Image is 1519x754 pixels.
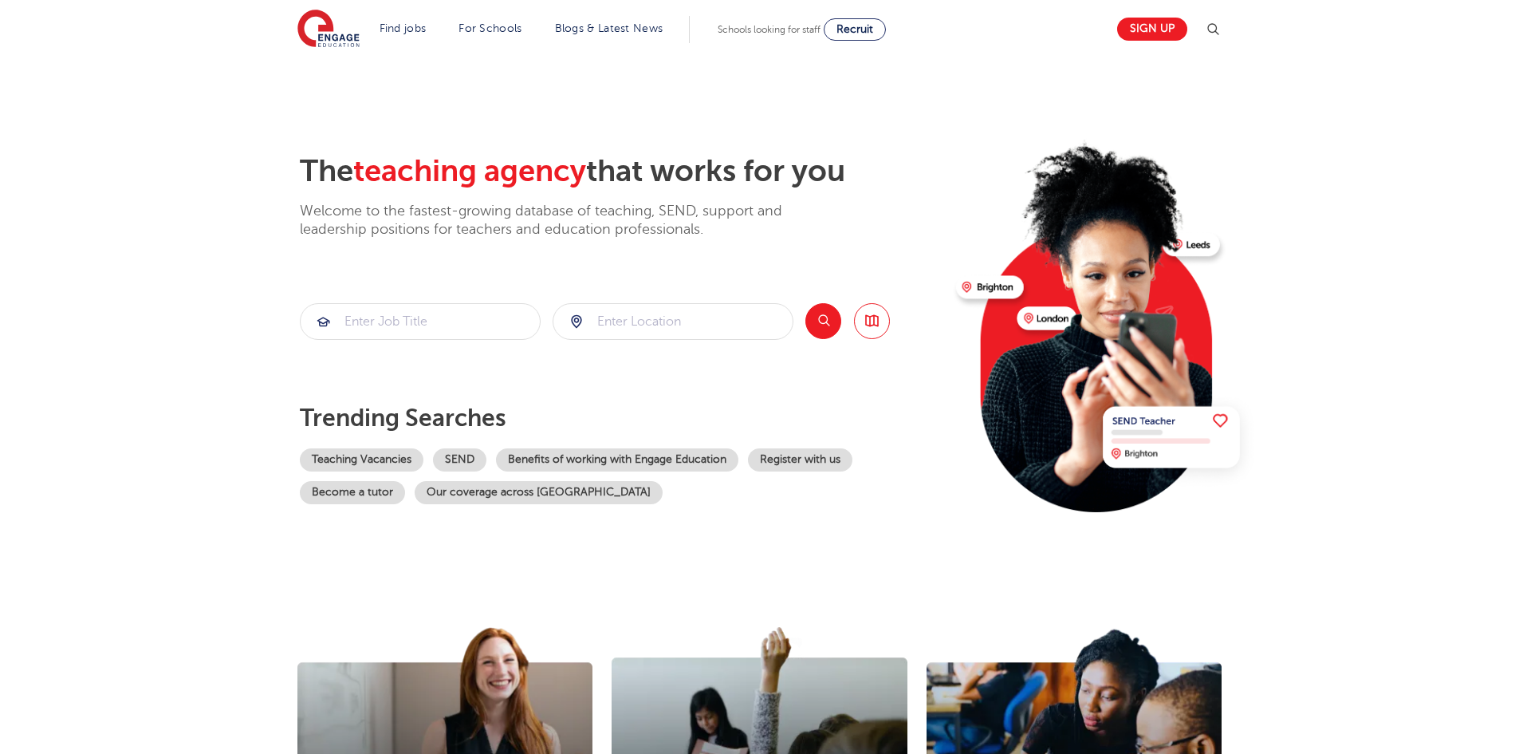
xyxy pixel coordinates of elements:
[301,304,540,339] input: Submit
[553,303,793,340] div: Submit
[297,10,360,49] img: Engage Education
[300,153,943,190] h2: The that works for you
[824,18,886,41] a: Recruit
[555,22,663,34] a: Blogs & Latest News
[300,404,943,432] p: Trending searches
[553,304,793,339] input: Submit
[836,23,873,35] span: Recruit
[300,303,541,340] div: Submit
[433,448,486,472] a: SEND
[1117,18,1187,41] a: Sign up
[300,202,826,239] p: Welcome to the fastest-growing database of teaching, SEND, support and leadership positions for t...
[415,481,663,504] a: Our coverage across [GEOGRAPHIC_DATA]
[496,448,738,472] a: Benefits of working with Engage Education
[353,154,586,188] span: teaching agency
[718,24,820,35] span: Schools looking for staff
[300,448,423,472] a: Teaching Vacancies
[748,448,852,472] a: Register with us
[805,303,841,339] button: Search
[300,481,405,504] a: Become a tutor
[458,22,521,34] a: For Schools
[380,22,427,34] a: Find jobs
